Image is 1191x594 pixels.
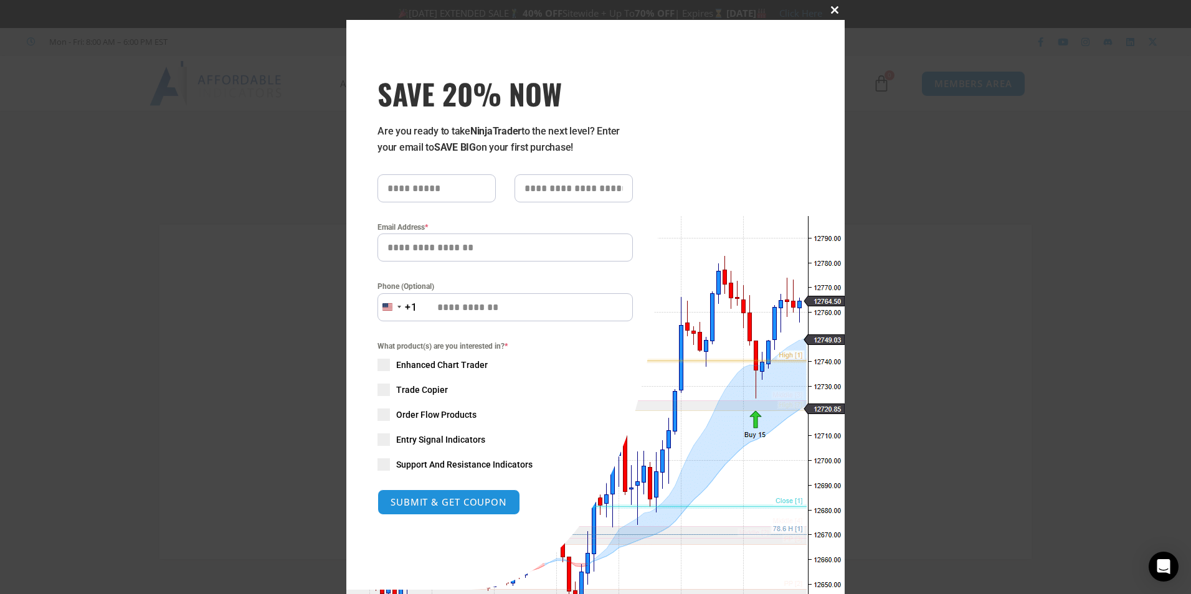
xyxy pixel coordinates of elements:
label: Order Flow Products [377,408,633,421]
label: Entry Signal Indicators [377,433,633,446]
label: Enhanced Chart Trader [377,359,633,371]
label: Trade Copier [377,384,633,396]
span: What product(s) are you interested in? [377,340,633,352]
span: Entry Signal Indicators [396,433,485,446]
button: Selected country [377,293,417,321]
span: Trade Copier [396,384,448,396]
span: SAVE 20% NOW [377,76,633,111]
button: SUBMIT & GET COUPON [377,489,520,515]
p: Are you ready to take to the next level? Enter your email to on your first purchase! [377,123,633,156]
strong: NinjaTrader [470,125,521,137]
label: Email Address [377,221,633,233]
span: Order Flow Products [396,408,477,421]
label: Phone (Optional) [377,280,633,293]
span: Enhanced Chart Trader [396,359,488,371]
label: Support And Resistance Indicators [377,458,633,471]
div: +1 [405,299,417,316]
span: Support And Resistance Indicators [396,458,533,471]
div: Open Intercom Messenger [1149,552,1179,582]
strong: SAVE BIG [434,141,476,153]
